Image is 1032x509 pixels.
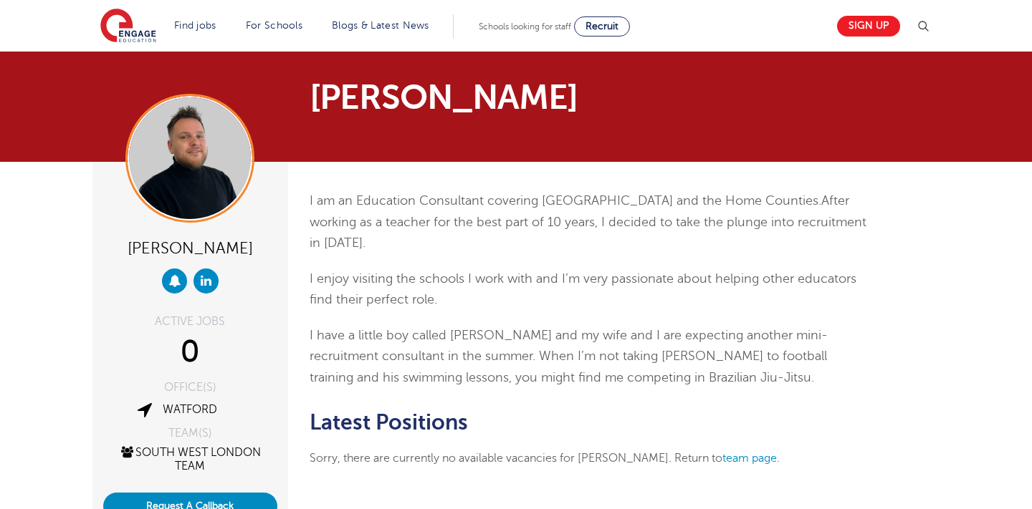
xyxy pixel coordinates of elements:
[119,446,261,472] a: South West London Team
[310,80,650,115] h1: [PERSON_NAME]
[310,271,856,307] span: I enjoy visiting the schools I work with and I’m very passionate about helping other educators fi...
[722,452,777,465] a: team page
[103,316,277,327] div: ACTIVE JOBS
[310,193,821,208] span: I am an Education Consultant covering [GEOGRAPHIC_DATA] and the Home Counties.
[310,193,866,250] span: After working as a teacher for the best part of 10 years, I decided to take the plunge into recru...
[332,20,429,31] a: Blogs & Latest News
[310,449,868,467] p: Sorry, there are currently no available vacancies for [PERSON_NAME]. Return to .
[837,16,900,37] a: Sign up
[574,16,630,37] a: Recruit
[310,410,868,435] h2: Latest Positions
[103,427,277,439] div: TEAM(S)
[586,21,618,31] span: Recruit
[310,328,828,384] span: I have a little boy called [PERSON_NAME] and my wife and I are expecting another mini-recruitment...
[479,21,571,31] span: Schools looking for staff
[100,9,156,44] img: Engage Education
[103,334,277,370] div: 0
[246,20,302,31] a: For Schools
[174,20,216,31] a: Find jobs
[103,382,277,393] div: OFFICE(S)
[103,233,277,261] div: [PERSON_NAME]
[163,403,217,416] a: Watford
